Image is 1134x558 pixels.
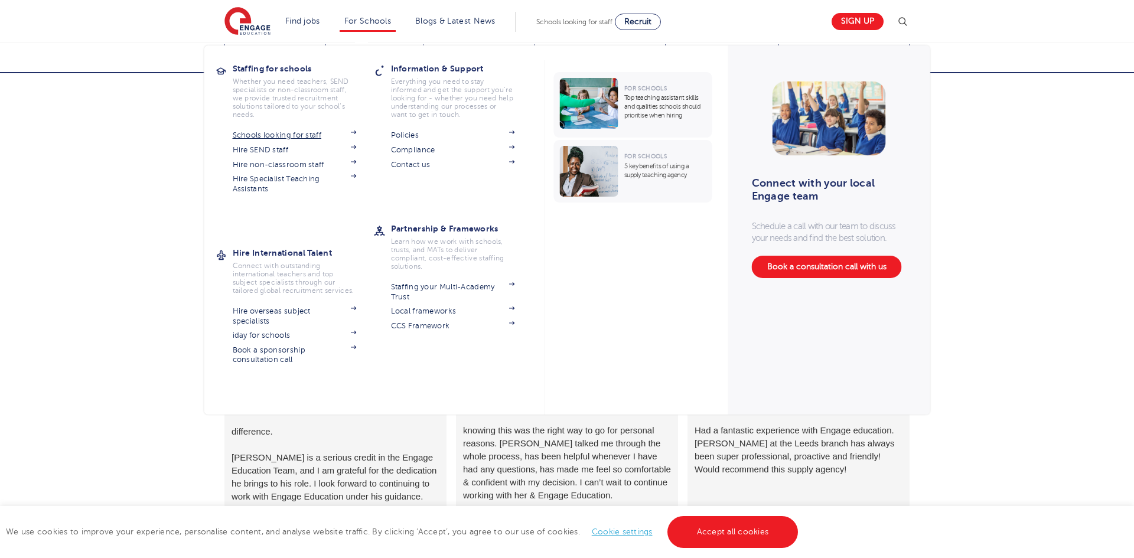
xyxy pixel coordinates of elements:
[391,282,515,302] a: Staffing your Multi-Academy Trust
[285,17,320,25] a: Find jobs
[233,244,374,295] a: Hire International TalentConnect with outstanding international teachers and top subject speciali...
[391,220,533,237] h3: Partnership & Frameworks
[344,17,391,25] a: For Schools
[233,244,374,261] h3: Hire International Talent
[624,17,651,26] span: Recruit
[752,220,907,244] p: Schedule a call with our team to discuss your needs and find the best solution.
[233,174,357,194] a: Hire Specialist Teaching Assistants
[233,77,357,119] p: Whether you need teachers, SEND specialists or non-classroom staff, we provide trusted recruitmen...
[233,60,374,77] h3: Staffing for schools
[391,306,515,316] a: Local frameworks
[391,160,515,169] a: Contact us
[233,160,357,169] a: Hire non-classroom staff
[391,130,515,140] a: Policies
[554,140,715,203] a: For Schools5 key benefits of using a supply teaching agency
[695,424,902,502] div: Had a fantastic experience with Engage education. [PERSON_NAME] at the Leeds branch has always be...
[224,7,271,37] img: Engage Education
[624,153,667,159] span: For Schools
[391,237,515,270] p: Learn how we work with schools, trusts, and MATs to deliver compliant, cost-effective staffing so...
[233,60,374,119] a: Staffing for schoolsWhether you need teachers, SEND specialists or non-classroom staff, we provid...
[752,256,902,278] a: Book a consultation call with us
[624,93,706,120] p: Top teaching assistant skills and qualities schools should prioritise when hiring
[233,262,357,295] p: Connect with outstanding international teachers and top subject specialists through our tailored ...
[391,220,533,270] a: Partnership & FrameworksLearn how we work with schools, trusts, and MATs to deliver compliant, co...
[832,13,884,30] a: Sign up
[667,516,799,548] a: Accept all cookies
[624,162,706,180] p: 5 key benefits of using a supply teaching agency
[232,424,439,502] div: I would like to commend [PERSON_NAME] for his outstanding support and professionalism. He has con...
[391,60,533,119] a: Information & SupportEverything you need to stay informed and get the support you’re looking for ...
[615,14,661,30] a: Recruit
[233,331,357,340] a: iday for schools
[463,424,671,502] div: I have recently just signed up with Engage Education & [PERSON_NAME] has been truly amazing. I wa...
[233,306,357,326] a: Hire overseas subject specialists
[233,145,357,155] a: Hire SEND staff
[391,77,515,119] p: Everything you need to stay informed and get the support you’re looking for - whether you need he...
[536,18,612,26] span: Schools looking for staff
[391,321,515,331] a: CCS Framework
[6,527,801,536] span: We use cookies to improve your experience, personalise content, and analyse website traffic. By c...
[391,60,533,77] h3: Information & Support
[752,177,899,203] h3: Connect with your local Engage team
[233,345,357,365] a: Book a sponsorship consultation call
[233,130,357,140] a: Schools looking for staff
[415,17,496,25] a: Blogs & Latest News
[391,145,515,155] a: Compliance
[624,85,667,92] span: For Schools
[554,72,715,138] a: For SchoolsTop teaching assistant skills and qualities schools should prioritise when hiring
[592,527,653,536] a: Cookie settings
